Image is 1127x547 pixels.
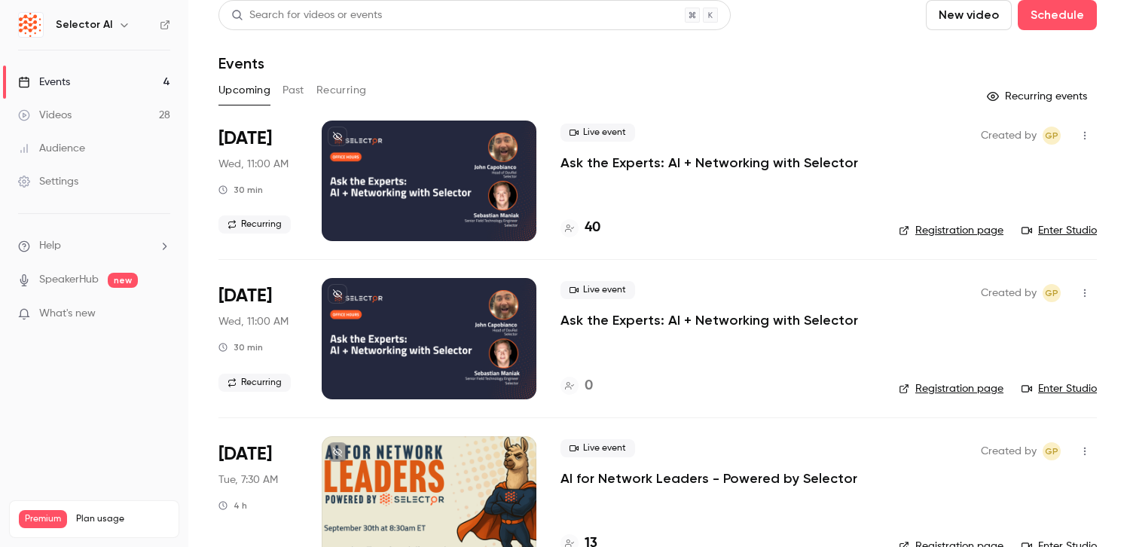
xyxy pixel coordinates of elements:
iframe: Noticeable Trigger [152,307,170,321]
button: Recurring [316,78,367,102]
span: Help [39,238,61,254]
span: Recurring [218,374,291,392]
span: Wed, 11:00 AM [218,314,289,329]
div: 30 min [218,341,263,353]
span: GP [1045,127,1058,145]
span: GP [1045,442,1058,460]
a: 40 [560,218,600,238]
span: Plan usage [76,513,170,525]
h1: Events [218,54,264,72]
h4: 0 [585,376,593,396]
div: Search for videos or events [231,8,382,23]
span: Created by [981,442,1037,460]
p: / 150 [139,528,170,542]
li: help-dropdown-opener [18,238,170,254]
span: GP [1045,284,1058,302]
img: Selector AI [19,13,43,37]
span: Wed, 11:00 AM [218,157,289,172]
span: Live event [560,124,635,142]
span: Created by [981,127,1037,145]
a: Enter Studio [1022,223,1097,238]
span: [DATE] [218,284,272,308]
button: Upcoming [218,78,270,102]
span: Tue, 7:30 AM [218,472,278,487]
span: Premium [19,510,67,528]
button: Recurring events [980,84,1097,108]
div: Sep 17 Wed, 12:00 PM (America/New York) [218,278,298,399]
span: Gianna Papagni [1043,284,1061,302]
span: [DATE] [218,442,272,466]
a: SpeakerHub [39,272,99,288]
a: 0 [560,376,593,396]
a: Ask the Experts: AI + Networking with Selector [560,154,858,172]
div: Events [18,75,70,90]
button: Past [283,78,304,102]
span: 28 [139,530,148,539]
span: Recurring [218,215,291,234]
span: Live event [560,439,635,457]
span: What's new [39,306,96,322]
a: Registration page [899,381,1003,396]
span: Gianna Papagni [1043,442,1061,460]
a: Registration page [899,223,1003,238]
span: Gianna Papagni [1043,127,1061,145]
div: Videos [18,108,72,123]
div: 4 h [218,500,247,512]
div: Aug 20 Wed, 12:00 PM (America/New York) [218,121,298,241]
div: 30 min [218,184,263,196]
a: Ask the Experts: AI + Networking with Selector [560,311,858,329]
div: Audience [18,141,85,156]
span: Live event [560,281,635,299]
a: Enter Studio [1022,381,1097,396]
p: Videos [19,528,47,542]
h6: Selector AI [56,17,112,32]
span: Created by [981,284,1037,302]
div: Settings [18,174,78,189]
a: AI for Network Leaders - Powered by Selector [560,469,857,487]
span: new [108,273,138,288]
h4: 40 [585,218,600,238]
span: [DATE] [218,127,272,151]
